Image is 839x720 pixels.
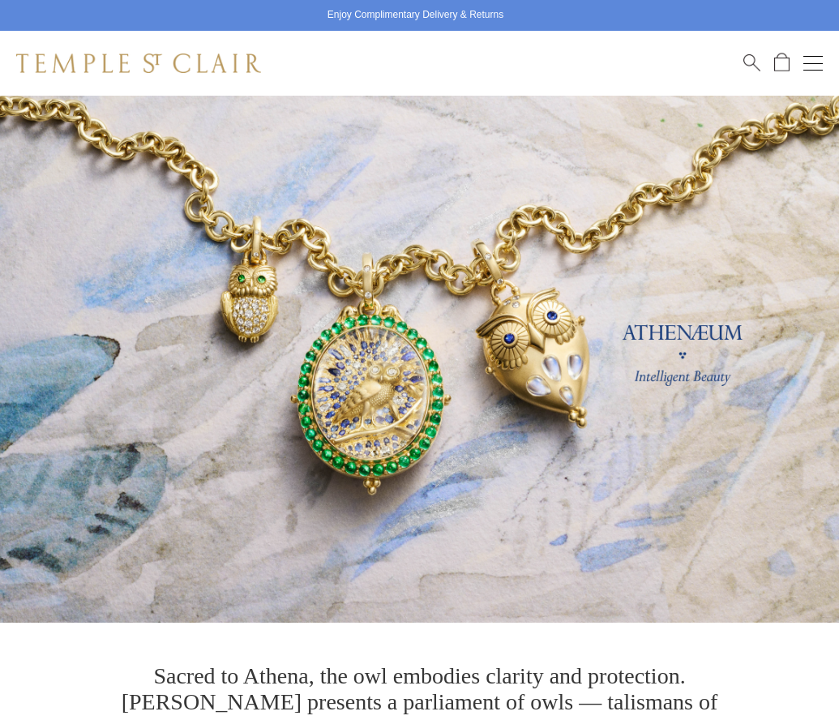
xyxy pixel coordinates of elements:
a: Search [743,53,760,73]
img: Temple St. Clair [16,54,261,73]
a: Open Shopping Bag [774,53,790,73]
button: Open navigation [803,54,823,73]
p: Enjoy Complimentary Delivery & Returns [327,7,503,24]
